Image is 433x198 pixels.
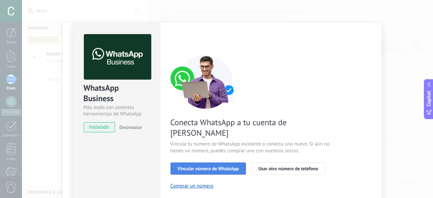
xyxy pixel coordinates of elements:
[251,162,325,175] button: Usar otro número de teléfono
[170,141,332,154] span: Vincula tu número de WhatsApp existente o conecta uno nuevo. Si aún no tienes un número, puedes c...
[170,117,332,138] span: Conecta WhatsApp a tu cuenta de [PERSON_NAME]
[84,104,150,117] div: Más leads con potentes herramientas de WhatsApp
[84,83,150,104] div: WhatsApp Business
[170,162,246,175] button: Vincular número de WhatsApp
[170,183,214,189] button: Comprar un número
[84,34,151,80] img: logo_main.png
[258,166,318,171] span: Usar otro número de teléfono
[426,91,432,106] span: Copilot
[178,166,239,171] span: Vincular número de WhatsApp
[84,122,115,132] span: instalado
[170,54,242,109] img: connect number
[119,124,142,130] span: Desinstalar
[117,122,142,132] button: Desinstalar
